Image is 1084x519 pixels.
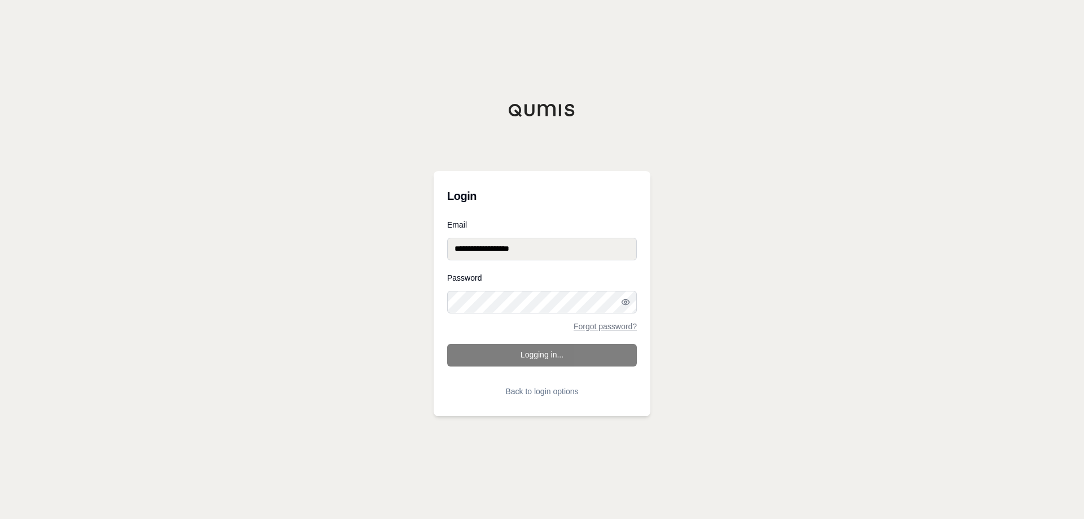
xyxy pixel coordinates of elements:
label: Password [447,274,637,282]
label: Email [447,221,637,229]
a: Forgot password? [574,322,637,330]
h3: Login [447,185,637,207]
button: Back to login options [447,380,637,403]
img: Qumis [508,103,576,117]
